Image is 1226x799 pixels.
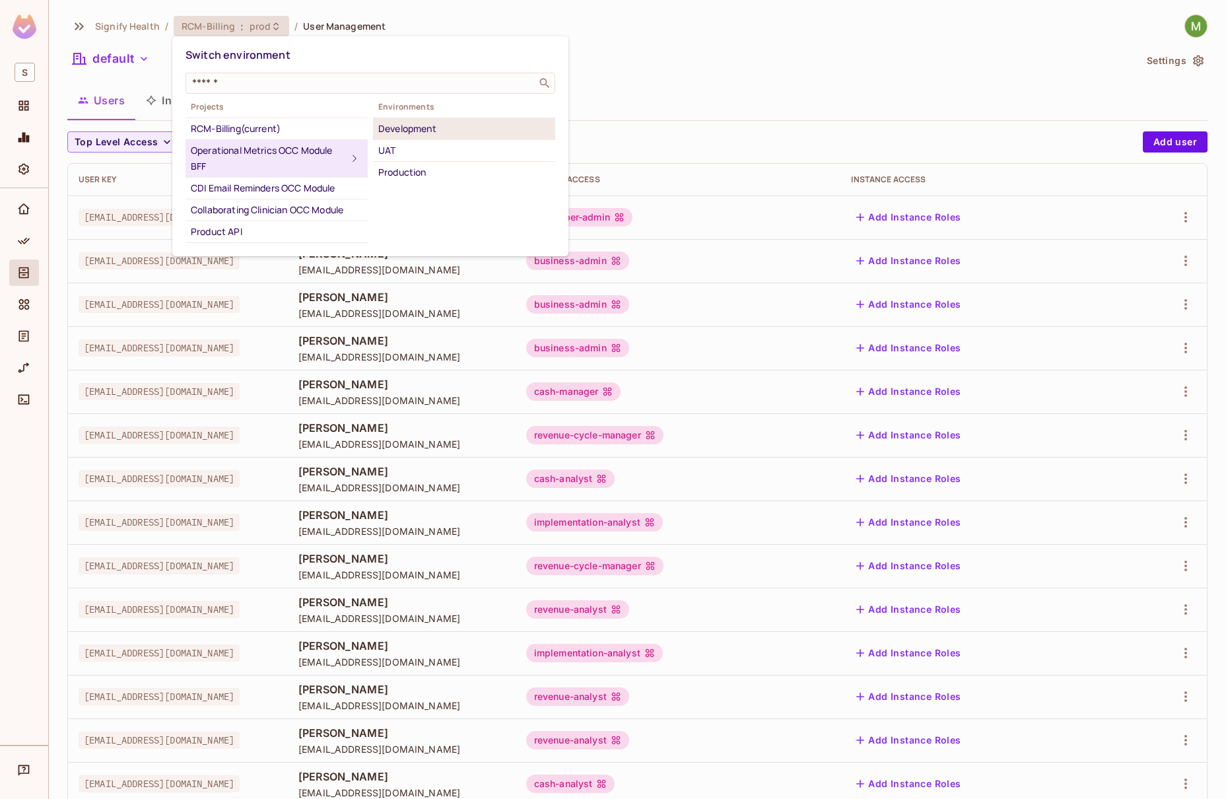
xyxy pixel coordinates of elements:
div: Collaborating Clinician OCC Module [191,202,362,218]
div: CDI Email Reminders OCC Module [191,180,362,196]
div: Production [378,164,550,180]
div: Operational Metrics OCC Module BFF [191,143,347,174]
div: Signal OCC Module API [191,246,362,261]
div: UAT [378,143,550,158]
span: Environments [373,102,555,112]
div: Development [378,121,550,137]
span: Projects [186,102,368,112]
div: RCM-Billing (current) [191,121,362,137]
span: Switch environment [186,48,290,62]
div: Product API [191,224,362,240]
